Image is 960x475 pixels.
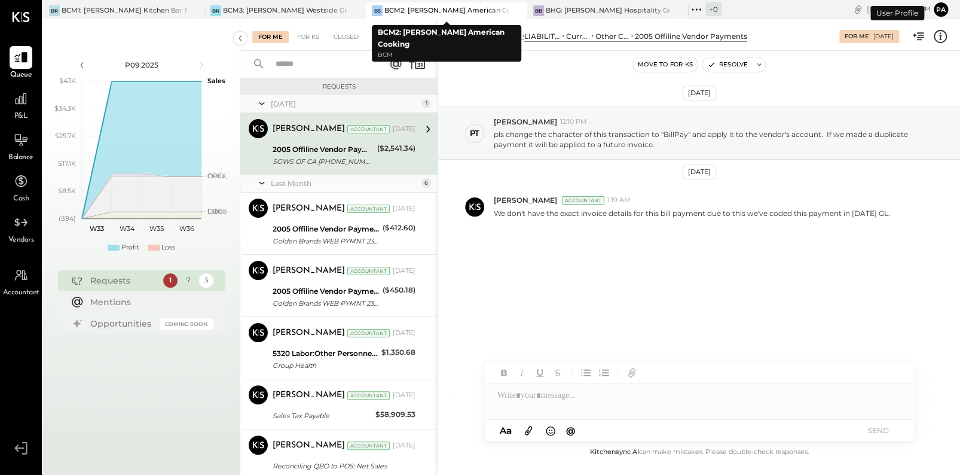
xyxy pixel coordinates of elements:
[55,132,76,140] text: $25.7K
[273,235,379,247] div: Golden Brands WEB PYMNT 236412 Golden Brands WEB PYMNT XXXXXX1921 [DATE] TRACE#-111
[514,365,530,380] button: Italic
[273,156,374,168] div: SGWS OF CA [PHONE_NUMBER] FL305-625-4171
[934,2,948,17] button: Pa
[59,77,76,85] text: $43K
[532,365,548,380] button: Underline
[562,423,579,438] button: @
[1,264,41,299] a: Accountant
[223,6,348,16] div: BCM3: [PERSON_NAME] Westside Grill
[494,195,557,205] span: [PERSON_NAME]
[273,327,345,339] div: [PERSON_NAME]
[160,318,213,330] div: Coming Soon
[506,425,511,436] span: a
[347,391,390,400] div: Accountant
[1,170,41,205] a: Cash
[378,28,505,48] b: BCM2: [PERSON_NAME] American Cooking
[494,129,928,150] p: pls change the character of this transaction to "BillPay" and apply it to the vendor's account. I...
[163,273,178,288] div: 1
[273,265,345,277] div: [PERSON_NAME]
[393,328,415,338] div: [DATE]
[683,86,716,101] div: [DATE]
[273,389,345,401] div: [PERSON_NAME]
[291,31,325,43] div: For KS
[421,178,431,188] div: 6
[921,5,931,13] span: pm
[273,203,345,215] div: [PERSON_NAME]
[347,205,390,213] div: Accountant
[496,424,515,437] button: Aa
[58,159,76,168] text: $17.1K
[383,222,415,234] div: ($412.60)
[273,440,345,452] div: [PERSON_NAME]
[8,235,34,246] span: Vendors
[383,284,415,296] div: ($450.18)
[273,460,412,472] div: Reconciling QBO to POS: Net Sales
[393,441,415,450] div: [DATE]
[207,77,225,85] text: Sales
[199,273,213,288] div: 3
[49,5,60,16] div: BR
[578,365,594,380] button: Unordered List
[596,365,612,380] button: Ordered List
[273,223,379,235] div: 2005 Offiline Vendor Payments
[705,2,721,16] div: + 0
[347,441,390,450] div: Accountant
[393,266,415,276] div: [DATE]
[328,31,365,43] div: Closed
[378,50,515,60] p: BCM
[273,144,374,156] div: 2005 Offiline Vendor Payments
[273,348,378,360] div: 5320 Labor:Other Personnel Expense:Health/Dental Insurance
[633,57,698,72] button: Move to for ks
[624,365,640,380] button: Add URL
[10,70,32,81] span: Queue
[895,4,919,15] span: 11 : 05
[14,111,28,122] span: P&L
[161,243,175,252] div: Loss
[207,172,227,180] text: OPEX
[347,267,390,275] div: Accountant
[635,31,747,41] div: 2005 Offiline Vendor Payments
[54,104,76,112] text: $34.3K
[372,5,383,16] div: BS
[607,196,631,205] span: 1:19 AM
[496,365,512,380] button: Bold
[845,32,869,41] div: For Me
[873,32,894,41] div: [DATE]
[179,224,194,233] text: W36
[3,288,39,299] span: Accountant
[546,6,671,16] div: BHG: [PERSON_NAME] Hospitality Group, LLC
[13,194,29,205] span: Cash
[524,31,560,41] div: LIABILITIES AND EQUITY
[870,6,924,20] div: User Profile
[1,87,41,122] a: P&L
[271,99,418,109] div: [DATE]
[252,31,289,43] div: For Me
[347,329,390,337] div: Accountant
[560,117,587,127] span: 12:10 PM
[271,178,418,188] div: Last Month
[384,6,509,16] div: BCM2: [PERSON_NAME] American Cooking
[181,273,195,288] div: 7
[273,410,372,422] div: Sales Tax Payable
[273,123,345,135] div: [PERSON_NAME]
[1,46,41,81] a: Queue
[393,204,415,214] div: [DATE]
[119,224,134,233] text: W34
[1,129,41,163] a: Balance
[90,224,104,233] text: W33
[566,425,576,436] span: @
[852,3,864,16] div: copy link
[58,187,76,195] text: $8.5K
[210,5,221,16] div: BR
[381,346,415,358] div: $1,350.68
[246,83,432,91] div: Requests
[393,391,415,400] div: [DATE]
[90,318,154,330] div: Opportunities
[855,422,903,439] button: SEND
[1,211,41,246] a: Vendors
[562,196,604,205] div: Accountant
[470,127,479,139] div: PT
[59,214,76,223] text: ($94)
[90,275,157,287] div: Requests
[683,165,716,179] div: [DATE]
